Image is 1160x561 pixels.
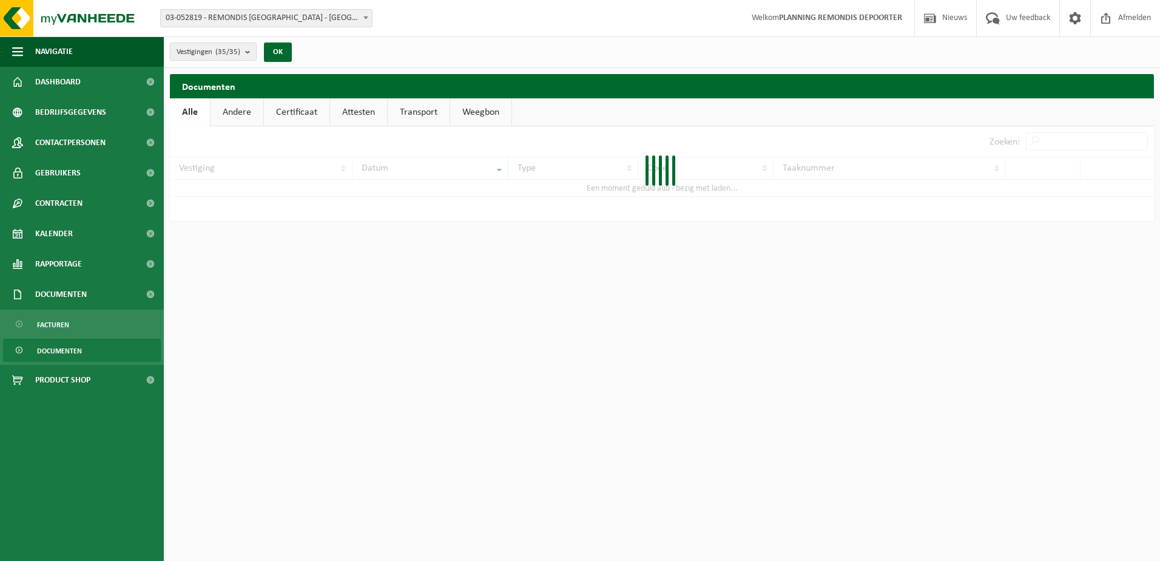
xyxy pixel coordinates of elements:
[160,9,373,27] span: 03-052819 - REMONDIS WEST-VLAANDEREN - OOSTENDE
[35,97,106,127] span: Bedrijfsgegevens
[35,365,90,395] span: Product Shop
[37,313,69,336] span: Facturen
[330,98,387,126] a: Attesten
[215,48,240,56] count: (35/35)
[779,13,902,22] strong: PLANNING REMONDIS DEPOORTER
[35,158,81,188] span: Gebruikers
[264,42,292,62] button: OK
[177,43,240,61] span: Vestigingen
[170,42,257,61] button: Vestigingen(35/35)
[3,313,161,336] a: Facturen
[388,98,450,126] a: Transport
[3,339,161,362] a: Documenten
[170,74,1154,98] h2: Documenten
[450,98,511,126] a: Weegbon
[264,98,329,126] a: Certificaat
[161,10,372,27] span: 03-052819 - REMONDIS WEST-VLAANDEREN - OOSTENDE
[35,279,87,310] span: Documenten
[35,249,82,279] span: Rapportage
[37,339,82,362] span: Documenten
[35,67,81,97] span: Dashboard
[35,36,73,67] span: Navigatie
[35,127,106,158] span: Contactpersonen
[35,219,73,249] span: Kalender
[35,188,83,219] span: Contracten
[170,98,210,126] a: Alle
[211,98,263,126] a: Andere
